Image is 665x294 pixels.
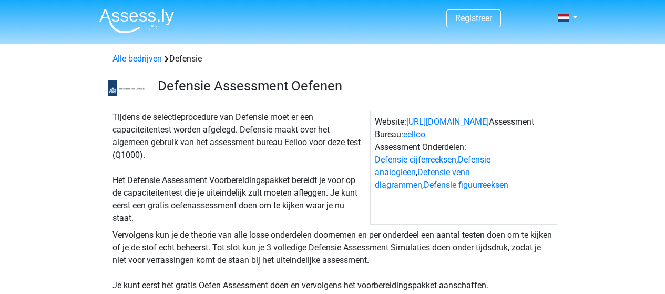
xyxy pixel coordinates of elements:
div: Website: Assessment Bureau: Assessment Onderdelen: , , , [370,111,557,225]
a: [URL][DOMAIN_NAME] [406,117,489,127]
h3: Defensie Assessment Oefenen [158,78,549,94]
div: Tijdens de selectieprocedure van Defensie moet er een capaciteitentest worden afgelegd. Defensie ... [108,111,370,225]
a: Defensie figuurreeksen [424,180,508,190]
img: Assessly [99,8,174,33]
a: eelloo [403,129,425,139]
a: Registreer [455,13,492,23]
div: Defensie [108,53,557,65]
a: Defensie analogieen [375,155,490,177]
a: Defensie venn diagrammen [375,167,470,190]
div: Vervolgens kun je de theorie van alle losse onderdelen doornemen en per onderdeel een aantal test... [108,229,557,292]
a: Defensie cijferreeksen [375,155,456,165]
a: Alle bedrijven [112,54,162,64]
